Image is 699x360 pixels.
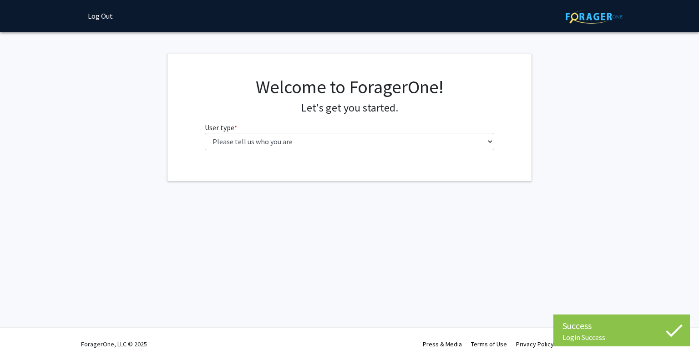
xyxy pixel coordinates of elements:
h1: Welcome to ForagerOne! [205,76,495,98]
a: Privacy Policy [516,340,554,348]
a: Press & Media [423,340,462,348]
div: ForagerOne, LLC © 2025 [81,328,147,360]
img: ForagerOne Logo [566,10,623,24]
label: User type [205,122,237,133]
div: Success [562,319,681,333]
a: Terms of Use [471,340,507,348]
div: Login Success [562,333,681,342]
h4: Let's get you started. [205,101,495,115]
